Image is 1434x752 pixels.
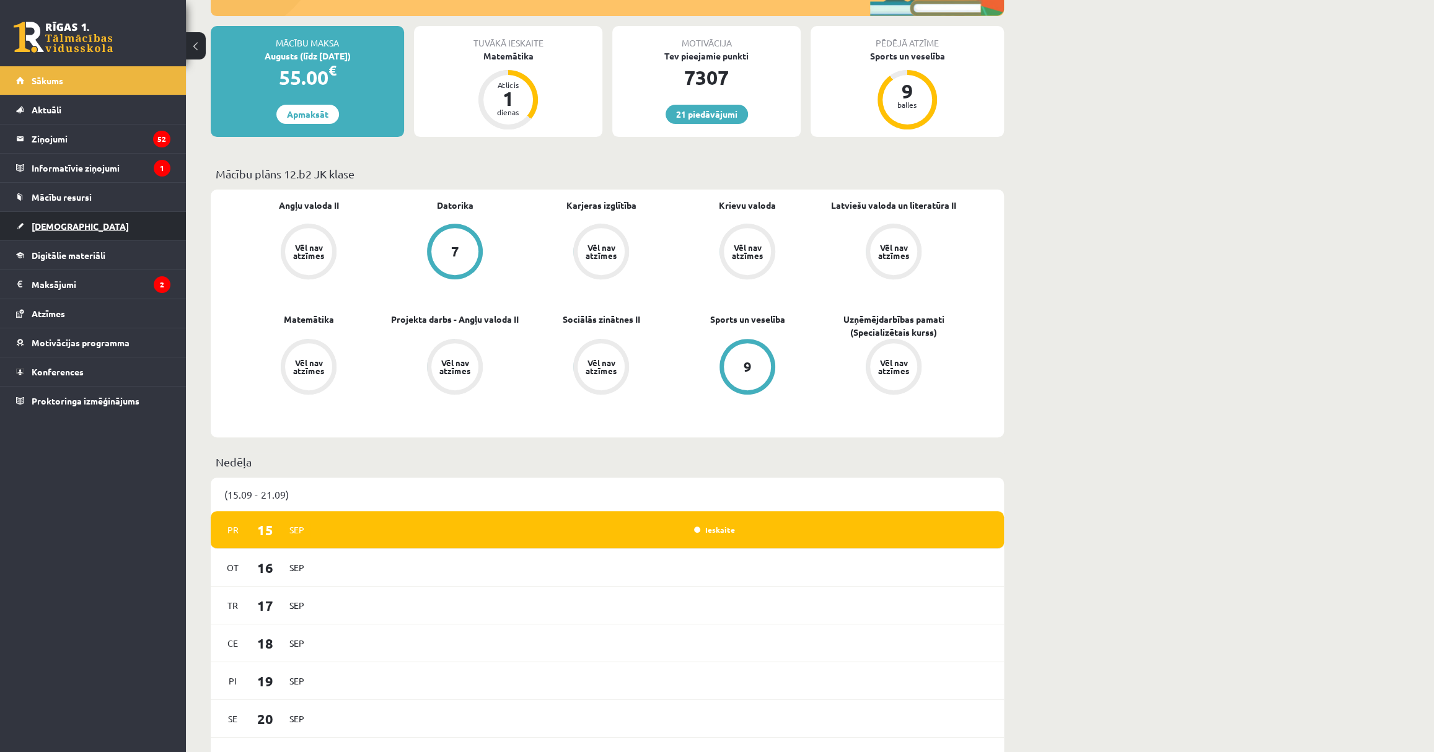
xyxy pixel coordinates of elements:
[328,61,337,79] span: €
[16,328,170,357] a: Motivācijas programma
[235,339,382,397] a: Vēl nav atzīmes
[694,525,735,535] a: Ieskaite
[566,199,636,212] a: Karjeras izglītība
[220,709,246,728] span: Se
[490,108,527,116] div: dienas
[220,596,246,615] span: Tr
[246,520,284,540] span: 15
[246,595,284,616] span: 17
[414,50,602,131] a: Matemātika Atlicis 1 dienas
[32,125,170,153] legend: Ziņojumi
[246,709,284,729] span: 20
[32,308,65,319] span: Atzīmes
[220,671,246,691] span: Pi
[730,243,765,260] div: Vēl nav atzīmes
[16,154,170,182] a: Informatīvie ziņojumi1
[211,26,404,50] div: Mācību maksa
[246,557,284,578] span: 16
[528,339,674,397] a: Vēl nav atzīmes
[16,95,170,124] a: Aktuāli
[276,105,339,124] a: Apmaksāt
[216,453,999,470] p: Nedēļa
[811,50,1004,131] a: Sports un veselība 9 balles
[154,276,170,293] i: 2
[32,104,61,115] span: Aktuāli
[16,241,170,269] a: Digitālie materiāli
[32,191,92,203] span: Mācību resursi
[16,357,170,386] a: Konferences
[674,224,820,282] a: Vēl nav atzīmes
[666,105,748,124] a: 21 piedāvājumi
[32,221,129,232] span: [DEMOGRAPHIC_DATA]
[284,671,310,691] span: Sep
[612,26,801,50] div: Motivācija
[16,270,170,299] a: Maksājumi2
[584,359,618,375] div: Vēl nav atzīmes
[612,63,801,92] div: 7307
[153,131,170,147] i: 52
[284,709,310,728] span: Sep
[414,26,602,50] div: Tuvākā ieskaite
[284,596,310,615] span: Sep
[612,50,801,63] div: Tev pieejamie punkti
[437,199,473,212] a: Datorika
[235,224,382,282] a: Vēl nav atzīmes
[291,243,326,260] div: Vēl nav atzīmes
[220,520,246,540] span: Pr
[32,395,139,406] span: Proktoringa izmēģinājums
[211,50,404,63] div: Augusts (līdz [DATE])
[211,478,1004,511] div: (15.09 - 21.09)
[16,125,170,153] a: Ziņojumi52
[284,634,310,653] span: Sep
[211,63,404,92] div: 55.00
[811,50,1004,63] div: Sports un veselība
[674,339,820,397] a: 9
[32,75,63,86] span: Sākums
[831,199,956,212] a: Latviešu valoda un literatūra II
[154,160,170,177] i: 1
[820,339,967,397] a: Vēl nav atzīmes
[719,199,776,212] a: Krievu valoda
[744,360,752,374] div: 9
[438,359,472,375] div: Vēl nav atzīmes
[14,22,113,53] a: Rīgas 1. Tālmācības vidusskola
[811,26,1004,50] div: Pēdējā atzīme
[16,66,170,95] a: Sākums
[284,558,310,577] span: Sep
[291,359,326,375] div: Vēl nav atzīmes
[710,313,785,326] a: Sports un veselība
[490,81,527,89] div: Atlicis
[220,558,246,577] span: Ot
[32,366,84,377] span: Konferences
[889,81,926,101] div: 9
[16,183,170,211] a: Mācību resursi
[382,339,528,397] a: Vēl nav atzīmes
[414,50,602,63] div: Matemātika
[584,243,618,260] div: Vēl nav atzīmes
[876,359,911,375] div: Vēl nav atzīmes
[32,270,170,299] legend: Maksājumi
[16,299,170,328] a: Atzīmes
[16,212,170,240] a: [DEMOGRAPHIC_DATA]
[32,154,170,182] legend: Informatīvie ziņojumi
[32,337,130,348] span: Motivācijas programma
[451,245,459,258] div: 7
[876,243,911,260] div: Vēl nav atzīmes
[220,634,246,653] span: Ce
[563,313,640,326] a: Sociālās zinātnes II
[284,313,334,326] a: Matemātika
[284,520,310,540] span: Sep
[279,199,339,212] a: Angļu valoda II
[528,224,674,282] a: Vēl nav atzīmes
[216,165,999,182] p: Mācību plāns 12.b2 JK klase
[16,387,170,415] a: Proktoringa izmēģinājums
[820,224,967,282] a: Vēl nav atzīmes
[391,313,519,326] a: Projekta darbs - Angļu valoda II
[382,224,528,282] a: 7
[32,250,105,261] span: Digitālie materiāli
[490,89,527,108] div: 1
[889,101,926,108] div: balles
[246,671,284,691] span: 19
[246,633,284,654] span: 18
[820,313,967,339] a: Uzņēmējdarbības pamati (Specializētais kurss)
